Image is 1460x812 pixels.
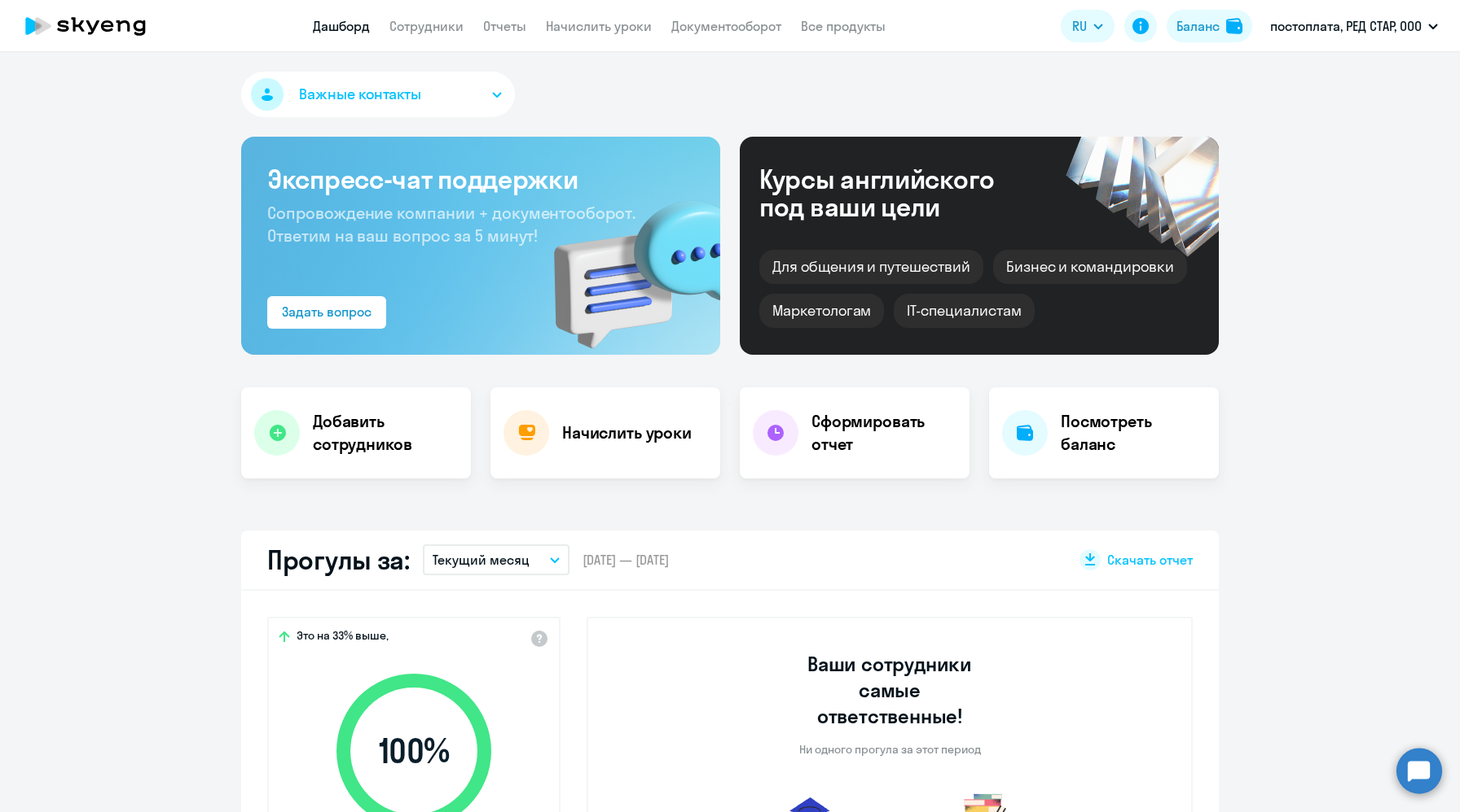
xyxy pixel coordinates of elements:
p: Текущий месяц [433,550,530,570]
img: balance [1226,18,1242,34]
a: Начислить уроки [546,18,652,34]
h3: Экспресс-чат поддержки [267,163,694,195]
span: [DATE] — [DATE] [583,551,669,569]
img: bg-img [530,172,720,355]
a: Отчеты [483,18,526,34]
a: Сотрудники [389,18,464,34]
div: Баланс [1176,16,1220,36]
h4: Посмотреть баланс [1061,410,1206,456]
button: Балансbalance [1167,10,1252,42]
button: Важные контакты [241,72,515,117]
div: Курсы английского под ваши цели [759,165,1038,220]
h3: Ваши сотрудники самые ответственные! [785,651,995,729]
h4: Сформировать отчет [811,410,956,456]
h4: Начислить уроки [562,421,692,444]
div: Задать вопрос [282,302,372,321]
span: Скачать отчет [1107,551,1193,569]
a: Дашборд [313,18,370,34]
span: 100 % [320,731,508,771]
div: Маркетологам [759,294,884,328]
span: Важные контакты [299,84,421,105]
button: RU [1061,10,1115,42]
span: RU [1072,16,1087,36]
div: IT-специалистам [894,294,1034,328]
a: Документооборот [671,18,781,34]
p: постоплата, РЕД СТАР, ООО [1270,16,1422,36]
div: Для общения и путешествий [759,250,983,284]
span: Это на 33% выше, [297,628,389,648]
button: Текущий месяц [423,544,569,575]
a: Все продукты [801,18,886,34]
div: Бизнес и командировки [993,250,1187,284]
h4: Добавить сотрудников [313,410,458,456]
button: Задать вопрос [267,296,386,329]
h2: Прогулы за: [267,544,410,576]
button: постоплата, РЕД СТАР, ООО [1262,7,1446,46]
p: Ни одного прогула за этот период [799,742,981,757]
span: Сопровождение компании + документооборот. Ответим на ваш вопрос за 5 минут! [267,203,635,246]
